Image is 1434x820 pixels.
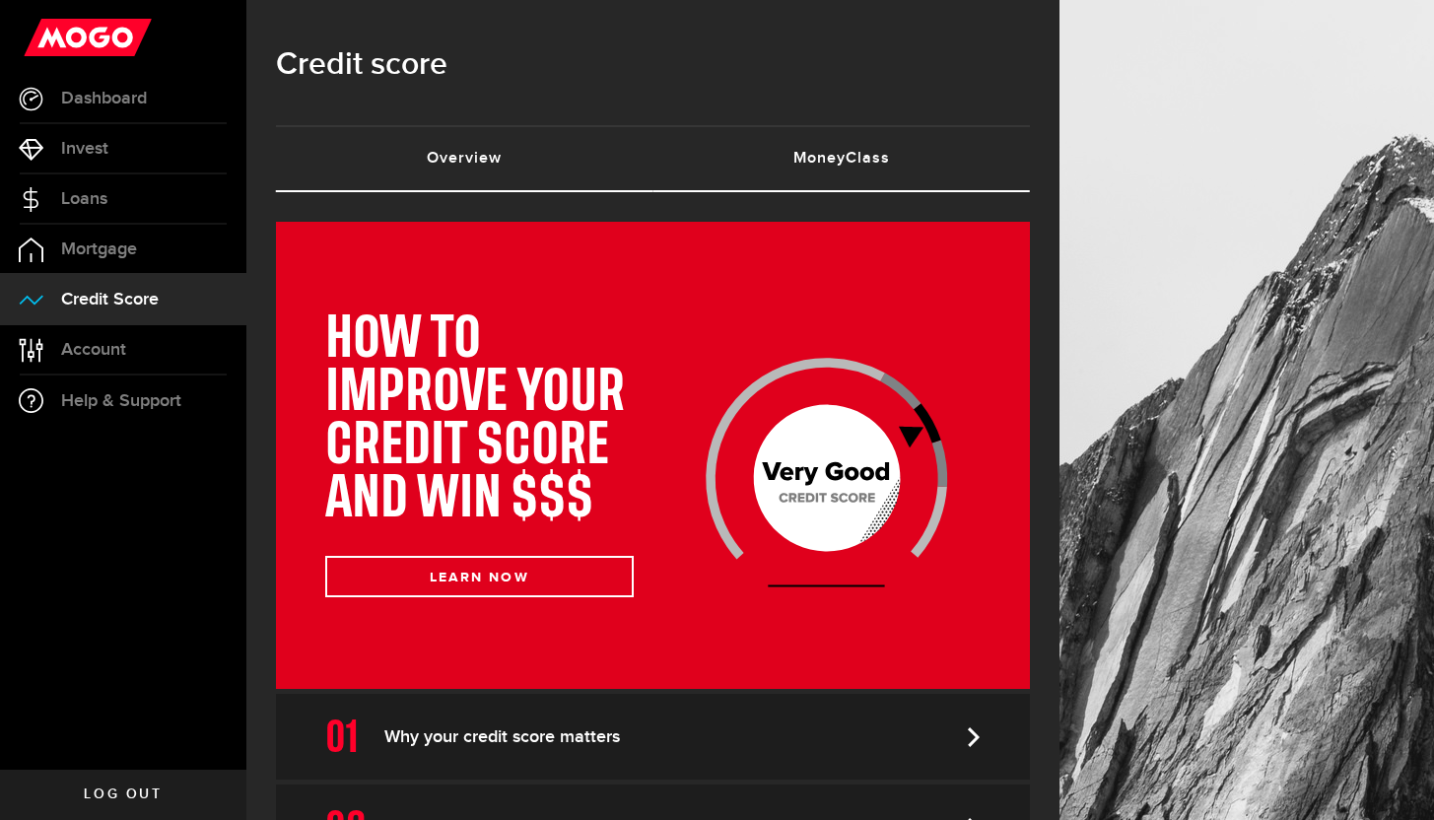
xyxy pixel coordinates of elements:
span: Account [61,341,126,359]
button: LEARN NOW [325,556,634,597]
button: Open LiveChat chat widget [16,8,75,67]
span: Invest [61,140,108,158]
span: Help & Support [61,392,181,410]
span: Credit Score [61,291,159,308]
a: MoneyClass [653,127,1031,190]
span: Loans [61,190,107,208]
span: Dashboard [61,90,147,107]
h1: HOW TO IMPROVE YOUR CREDIT SCORE AND WIN $$$ [325,313,634,526]
span: Mortgage [61,240,137,258]
a: Overview [276,127,653,190]
h1: Credit score [276,39,1030,91]
a: Why your credit score matters [276,694,1030,780]
span: Log out [84,787,162,801]
ul: Tabs Navigation [276,125,1030,192]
